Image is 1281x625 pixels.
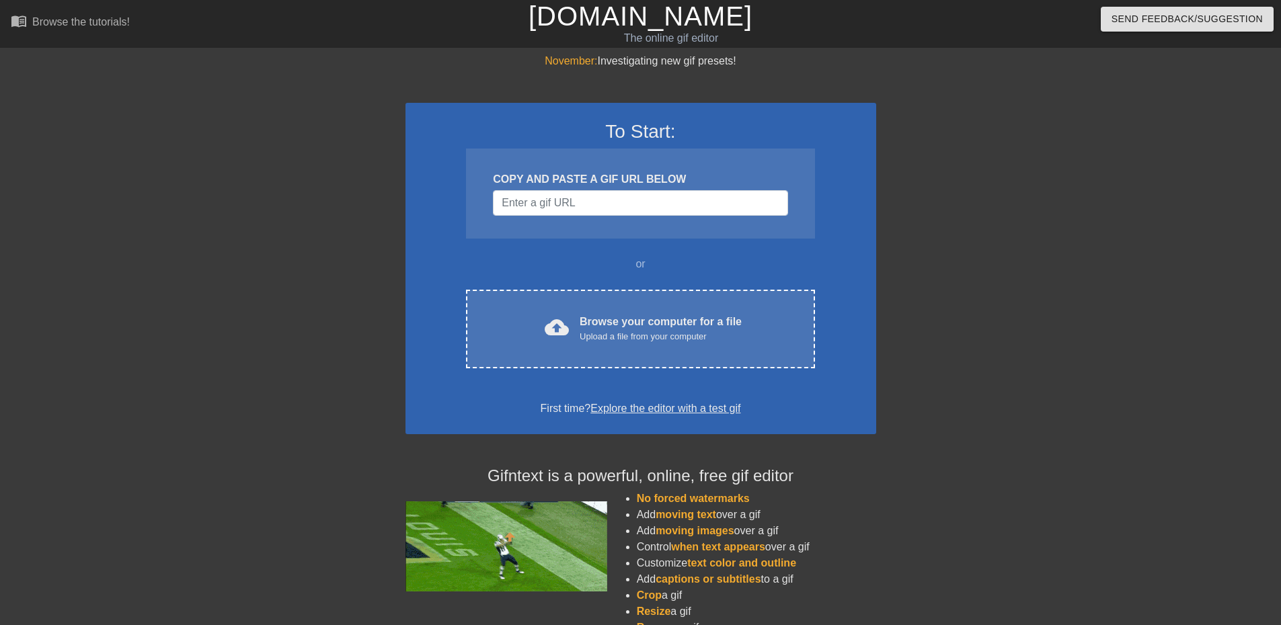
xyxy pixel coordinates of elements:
[11,13,27,29] span: menu_book
[671,541,765,552] span: when text appears
[656,525,734,536] span: moving images
[637,603,876,620] li: a gif
[493,190,787,216] input: Username
[440,256,841,272] div: or
[580,330,742,343] div: Upload a file from your computer
[637,523,876,539] li: Add over a gif
[545,315,569,339] span: cloud_upload
[405,466,876,486] h4: Gifntext is a powerful, online, free gif editor
[423,120,859,143] h3: To Start:
[580,314,742,343] div: Browse your computer for a file
[637,571,876,587] li: Add to a gif
[529,1,752,31] a: [DOMAIN_NAME]
[637,555,876,571] li: Customize
[405,53,876,69] div: Investigating new gif presets!
[637,606,671,617] span: Resize
[493,171,787,187] div: COPY AND PASTE A GIF URL BELOW
[423,401,859,417] div: First time?
[1101,7,1274,32] button: Send Feedback/Suggestion
[32,16,130,28] div: Browse the tutorials!
[434,30,908,46] div: The online gif editor
[687,557,796,569] span: text color and outline
[637,539,876,555] li: Control over a gif
[1112,11,1263,28] span: Send Feedback/Suggestion
[545,55,597,67] span: November:
[11,13,130,34] a: Browse the tutorials!
[656,573,761,585] span: captions or subtitles
[637,493,750,504] span: No forced watermarks
[637,589,662,601] span: Crop
[637,507,876,523] li: Add over a gif
[656,509,716,520] span: moving text
[637,587,876,603] li: a gif
[405,501,607,591] img: football_small.gif
[590,403,740,414] a: Explore the editor with a test gif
